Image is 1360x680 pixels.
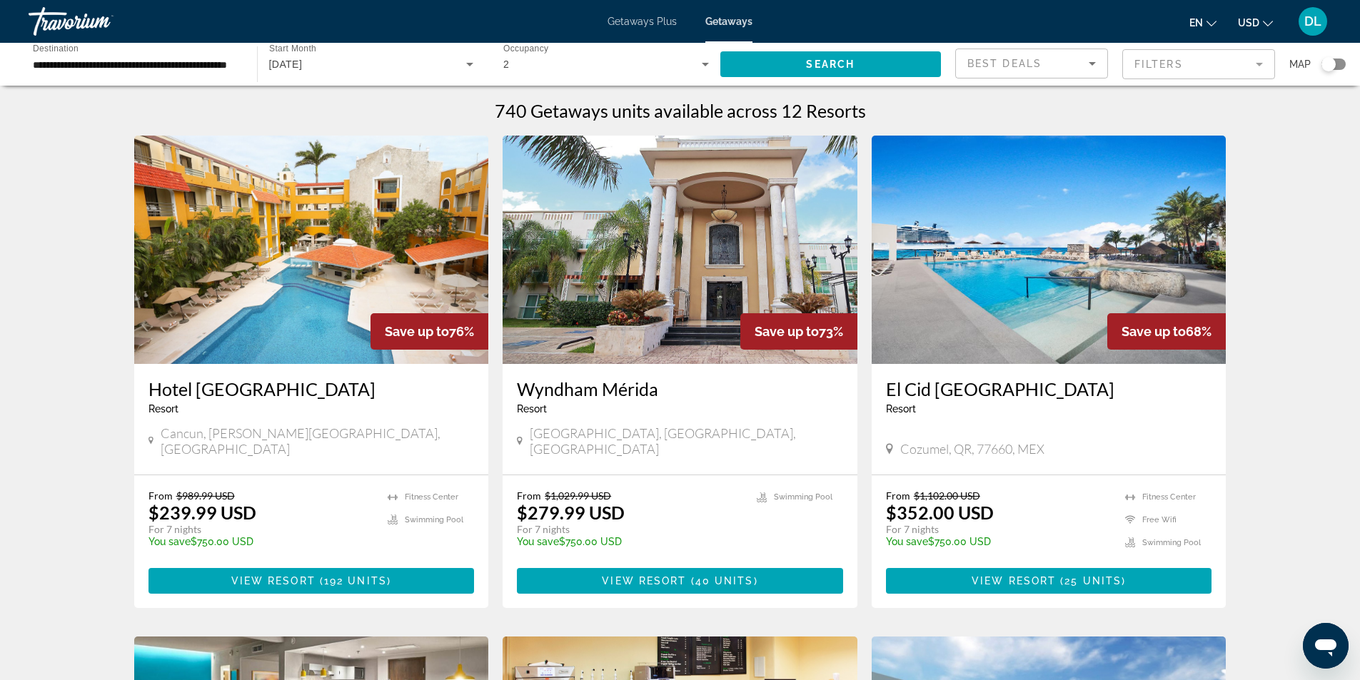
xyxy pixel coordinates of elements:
span: From [886,489,910,502]
span: [DATE] [269,59,303,70]
span: Map [1289,54,1311,74]
span: Best Deals [967,58,1042,69]
span: 192 units [324,575,387,587]
span: $1,102.00 USD [914,489,980,502]
p: $239.99 USD [148,502,256,523]
button: View Resort(25 units) [886,568,1212,594]
span: Resort [517,403,547,415]
div: 76% [371,313,488,350]
span: 40 units [695,575,754,587]
p: $352.00 USD [886,502,994,523]
p: $279.99 USD [517,502,625,523]
span: Search [806,59,855,70]
img: ii_czm1.jpg [872,136,1226,364]
span: Cozumel, QR, 77660, MEX [900,441,1044,457]
button: User Menu [1294,6,1331,36]
span: From [517,489,541,502]
button: Change language [1189,12,1217,33]
button: View Resort(192 units) [148,568,475,594]
span: View Resort [972,575,1056,587]
span: Swimming Pool [774,492,832,502]
a: Getaways [705,16,752,27]
span: From [148,489,173,502]
a: Getaways Plus [608,16,677,27]
mat-select: Sort by [967,55,1096,72]
span: View Resort [231,575,316,587]
a: Travorium [29,3,171,40]
a: Wyndham Mérida [517,378,843,400]
span: [GEOGRAPHIC_DATA], [GEOGRAPHIC_DATA], [GEOGRAPHIC_DATA] [530,425,843,457]
h1: 740 Getaways units available across 12 Resorts [495,100,866,121]
span: ( ) [686,575,757,587]
p: For 7 nights [517,523,742,536]
span: ( ) [1056,575,1126,587]
button: Change currency [1238,12,1273,33]
button: Search [720,51,942,77]
span: Swimming Pool [1142,538,1201,547]
img: DA34E01X.jpg [503,136,857,364]
button: Filter [1122,49,1275,80]
span: Save up to [385,324,449,339]
span: Fitness Center [405,492,458,502]
a: Hotel [GEOGRAPHIC_DATA] [148,378,475,400]
span: Cancun, [PERSON_NAME][GEOGRAPHIC_DATA], [GEOGRAPHIC_DATA] [161,425,474,457]
span: You save [517,536,559,547]
span: 25 units [1064,575,1122,587]
span: Swimming Pool [405,515,463,524]
div: 68% [1107,313,1226,350]
img: DY40O01X.jpg [134,136,489,364]
span: View Resort [602,575,686,587]
span: 2 [503,59,509,70]
iframe: Button to launch messaging window [1303,623,1349,669]
span: en [1189,17,1203,29]
span: Save up to [1122,324,1186,339]
span: ( ) [316,575,391,587]
a: El Cid [GEOGRAPHIC_DATA] [886,378,1212,400]
span: Start Month [269,44,316,54]
button: View Resort(40 units) [517,568,843,594]
span: Resort [148,403,178,415]
p: $750.00 USD [517,536,742,547]
span: Free Wifi [1142,515,1177,524]
span: Fitness Center [1142,492,1196,502]
span: DL [1304,14,1321,29]
span: You save [148,536,191,547]
span: Destination [33,44,79,53]
div: 73% [740,313,857,350]
p: $750.00 USD [886,536,1112,547]
span: $1,029.99 USD [545,489,611,502]
span: USD [1238,17,1259,29]
p: $750.00 USD [148,536,374,547]
p: For 7 nights [148,523,374,536]
span: $989.99 USD [176,489,235,502]
p: For 7 nights [886,523,1112,536]
span: You save [886,536,928,547]
span: Occupancy [503,44,548,54]
span: Resort [886,403,916,415]
span: Save up to [755,324,819,339]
